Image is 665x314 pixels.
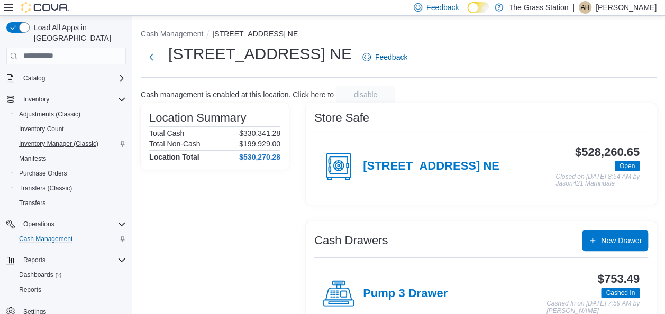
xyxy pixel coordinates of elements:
[30,22,126,43] span: Load All Apps in [GEOGRAPHIC_DATA]
[314,112,369,124] h3: Store Safe
[11,232,130,246] button: Cash Management
[19,285,41,294] span: Reports
[606,288,635,298] span: Cashed In
[581,1,590,14] span: AH
[19,93,53,106] button: Inventory
[19,235,72,243] span: Cash Management
[15,167,71,180] a: Purchase Orders
[575,146,640,159] h3: $528,260.65
[11,181,130,196] button: Transfers (Classic)
[358,47,412,68] a: Feedback
[15,123,68,135] a: Inventory Count
[579,1,591,14] div: Alysia Hernandez
[23,95,49,104] span: Inventory
[11,196,130,210] button: Transfers
[15,269,66,281] a: Dashboards
[15,197,50,209] a: Transfers
[15,283,126,296] span: Reports
[19,271,61,279] span: Dashboards
[15,137,126,150] span: Inventory Manager (Classic)
[2,217,130,232] button: Operations
[141,30,203,38] button: Cash Management
[19,254,50,266] button: Reports
[15,182,126,195] span: Transfers (Classic)
[19,184,72,192] span: Transfers (Classic)
[15,123,126,135] span: Inventory Count
[23,74,45,82] span: Catalog
[363,287,448,301] h4: Pump 3 Drawer
[23,220,54,228] span: Operations
[15,233,126,245] span: Cash Management
[19,110,80,118] span: Adjustments (Classic)
[19,218,126,230] span: Operations
[375,52,407,62] span: Feedback
[19,169,67,178] span: Purchase Orders
[168,43,352,64] h1: [STREET_ADDRESS] NE
[601,288,640,298] span: Cashed In
[354,89,377,100] span: disable
[15,167,126,180] span: Purchase Orders
[23,256,45,264] span: Reports
[15,197,126,209] span: Transfers
[141,47,162,68] button: Next
[15,233,77,245] a: Cash Management
[21,2,69,13] img: Cova
[239,140,280,148] p: $199,929.00
[11,151,130,166] button: Manifests
[149,153,199,161] h4: Location Total
[15,152,50,165] a: Manifests
[19,154,46,163] span: Manifests
[15,269,126,281] span: Dashboards
[15,108,85,121] a: Adjustments (Classic)
[15,108,126,121] span: Adjustments (Classic)
[141,29,657,41] nav: An example of EuiBreadcrumbs
[15,283,45,296] a: Reports
[601,235,642,246] span: New Drawer
[620,161,635,171] span: Open
[572,1,575,14] p: |
[555,173,640,188] p: Closed on [DATE] 8:54 AM by Jason421 Martindale
[314,234,388,247] h3: Cash Drawers
[239,129,280,137] p: $330,341.28
[19,254,126,266] span: Reports
[336,86,395,103] button: disable
[19,140,98,148] span: Inventory Manager (Classic)
[19,72,49,85] button: Catalog
[11,136,130,151] button: Inventory Manager (Classic)
[508,1,568,14] p: The Grass Station
[467,2,489,13] input: Dark Mode
[11,282,130,297] button: Reports
[596,1,657,14] p: [PERSON_NAME]
[212,30,298,38] button: [STREET_ADDRESS] NE
[15,182,76,195] a: Transfers (Classic)
[141,90,334,99] p: Cash management is enabled at this location. Click here to
[582,230,648,251] button: New Drawer
[11,267,130,282] a: Dashboards
[11,122,130,136] button: Inventory Count
[11,166,130,181] button: Purchase Orders
[11,107,130,122] button: Adjustments (Classic)
[149,129,184,137] h6: Total Cash
[598,273,640,285] h3: $753.49
[19,199,45,207] span: Transfers
[363,160,499,173] h4: [STREET_ADDRESS] NE
[239,153,280,161] h4: $530,270.28
[15,152,126,165] span: Manifests
[19,93,126,106] span: Inventory
[426,2,459,13] span: Feedback
[19,72,126,85] span: Catalog
[2,92,130,107] button: Inventory
[19,218,59,230] button: Operations
[149,112,246,124] h3: Location Summary
[615,161,640,171] span: Open
[149,140,201,148] h6: Total Non-Cash
[19,125,64,133] span: Inventory Count
[467,13,468,14] span: Dark Mode
[2,71,130,86] button: Catalog
[2,253,130,267] button: Reports
[15,137,103,150] a: Inventory Manager (Classic)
